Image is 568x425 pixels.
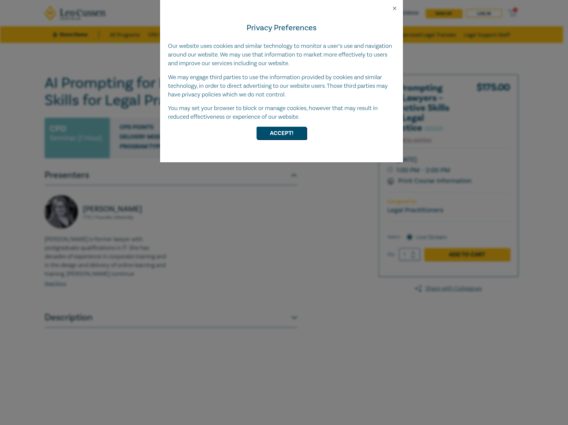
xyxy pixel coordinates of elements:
h4: Privacy Preferences [168,22,395,34]
p: You may set your browser to block or manage cookies, however that may result in reduced effective... [168,104,395,121]
p: Our website uses cookies and similar technology to monitor a user’s use and navigation around our... [168,42,395,68]
button: Accept! [257,127,306,139]
button: Close [392,5,398,11]
p: We may engage third parties to use the information provided by cookies and similar technology, in... [168,73,395,99]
